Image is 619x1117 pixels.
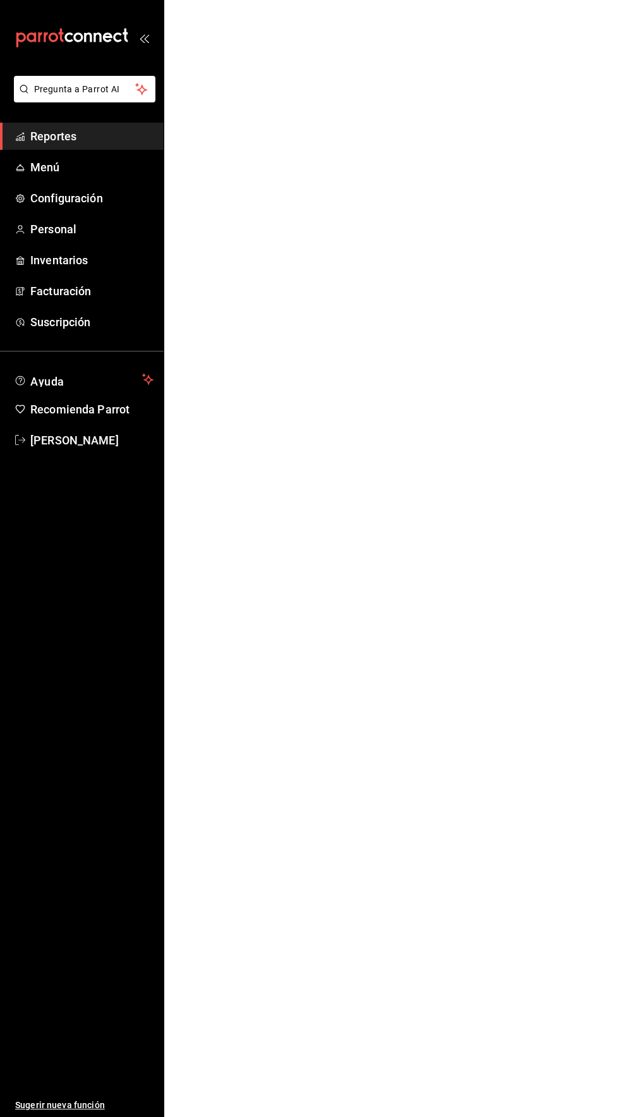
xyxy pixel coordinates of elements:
span: [PERSON_NAME] [30,432,153,449]
span: Sugerir nueva función [15,1099,153,1112]
span: Personal [30,221,153,238]
span: Suscripción [30,314,153,331]
button: open_drawer_menu [139,33,149,43]
span: Inventarios [30,252,153,269]
span: Configuración [30,190,153,207]
button: Pregunta a Parrot AI [14,76,155,102]
span: Pregunta a Parrot AI [34,83,136,96]
span: Ayuda [30,372,137,387]
span: Menú [30,159,153,176]
span: Facturación [30,283,153,300]
span: Reportes [30,128,153,145]
span: Recomienda Parrot [30,401,153,418]
a: Pregunta a Parrot AI [9,92,155,105]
